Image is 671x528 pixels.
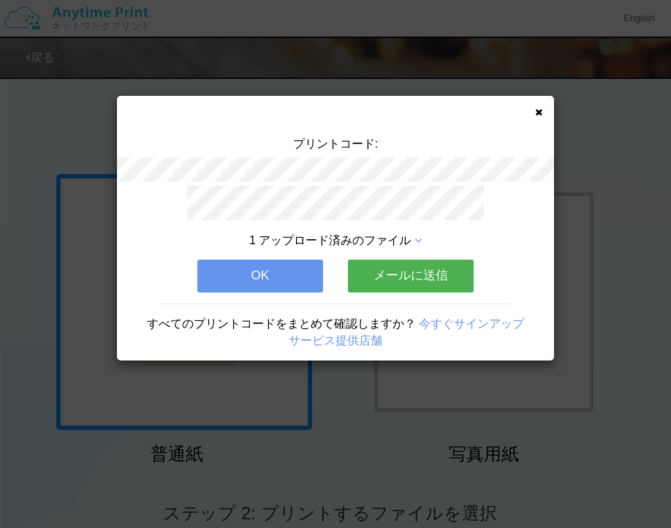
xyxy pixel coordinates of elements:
a: サービス提供店舗 [289,334,382,347]
a: 今すぐサインアップ [419,317,524,330]
button: メールに送信 [348,260,474,292]
span: すべてのプリントコードをまとめて確認しますか？ [147,317,416,330]
span: プリントコード: [293,137,378,150]
span: 1 アップロード済みのファイル [249,234,411,246]
button: OK [197,260,323,292]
